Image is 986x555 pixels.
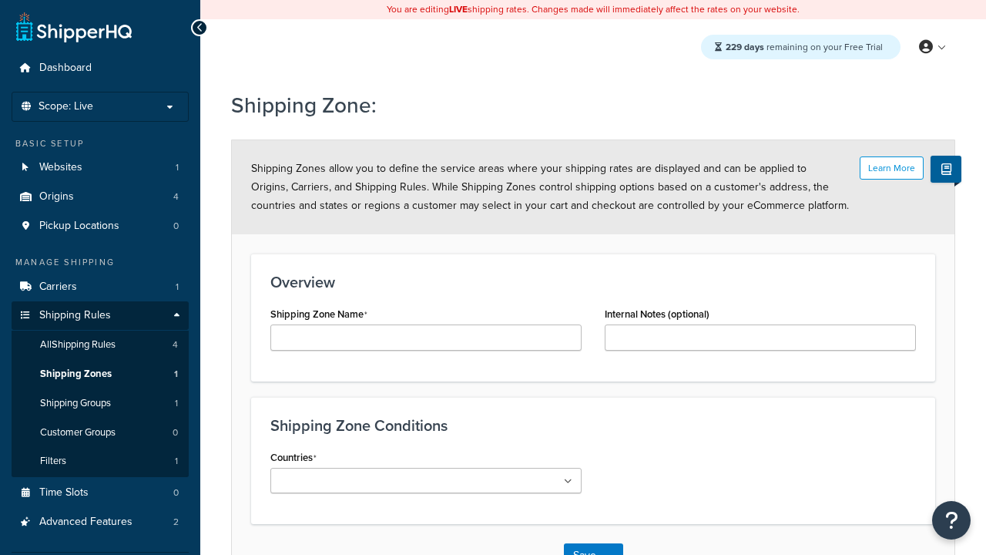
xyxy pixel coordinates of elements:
span: Time Slots [39,486,89,499]
span: Shipping Zones [40,368,112,381]
a: Shipping Rules [12,301,189,330]
button: Learn More [860,156,924,180]
span: remaining on your Free Trial [726,40,883,54]
span: Shipping Groups [40,397,111,410]
span: 0 [173,486,179,499]
li: Websites [12,153,189,182]
span: 1 [176,161,179,174]
li: Shipping Rules [12,301,189,477]
label: Shipping Zone Name [270,308,367,321]
a: Shipping Zones1 [12,360,189,388]
span: Shipping Zones allow you to define the service areas where your shipping rates are displayed and ... [251,160,849,214]
span: Filters [40,455,66,468]
a: Dashboard [12,54,189,82]
span: 4 [173,338,178,351]
a: Time Slots0 [12,479,189,507]
h3: Shipping Zone Conditions [270,417,916,434]
span: 0 [173,220,179,233]
button: Open Resource Center [932,501,971,540]
span: 1 [174,368,178,381]
li: Pickup Locations [12,212,189,240]
span: Origins [39,190,74,203]
span: 4 [173,190,179,203]
a: Customer Groups0 [12,419,189,447]
span: Dashboard [39,62,92,75]
span: Carriers [39,281,77,294]
span: Websites [39,161,82,174]
h3: Overview [270,274,916,291]
li: Carriers [12,273,189,301]
li: Time Slots [12,479,189,507]
strong: 229 days [726,40,764,54]
h1: Shipping Zone: [231,90,936,120]
a: Shipping Groups1 [12,389,189,418]
span: 1 [176,281,179,294]
span: All Shipping Rules [40,338,116,351]
a: Origins4 [12,183,189,211]
li: Filters [12,447,189,476]
span: 2 [173,516,179,529]
li: Shipping Groups [12,389,189,418]
li: Customer Groups [12,419,189,447]
a: Filters1 [12,447,189,476]
span: Pickup Locations [39,220,119,233]
a: AllShipping Rules4 [12,331,189,359]
label: Countries [270,452,317,464]
span: 0 [173,426,178,439]
a: Pickup Locations0 [12,212,189,240]
button: Show Help Docs [931,156,961,183]
label: Internal Notes (optional) [605,308,709,320]
div: Basic Setup [12,137,189,150]
div: Manage Shipping [12,256,189,269]
li: Shipping Zones [12,360,189,388]
span: 1 [175,397,178,410]
a: Advanced Features2 [12,508,189,536]
span: Scope: Live [39,100,93,113]
span: 1 [175,455,178,468]
span: Customer Groups [40,426,116,439]
li: Advanced Features [12,508,189,536]
a: Carriers1 [12,273,189,301]
span: Advanced Features [39,516,132,529]
span: Shipping Rules [39,309,111,322]
a: Websites1 [12,153,189,182]
li: Origins [12,183,189,211]
b: LIVE [449,2,468,16]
